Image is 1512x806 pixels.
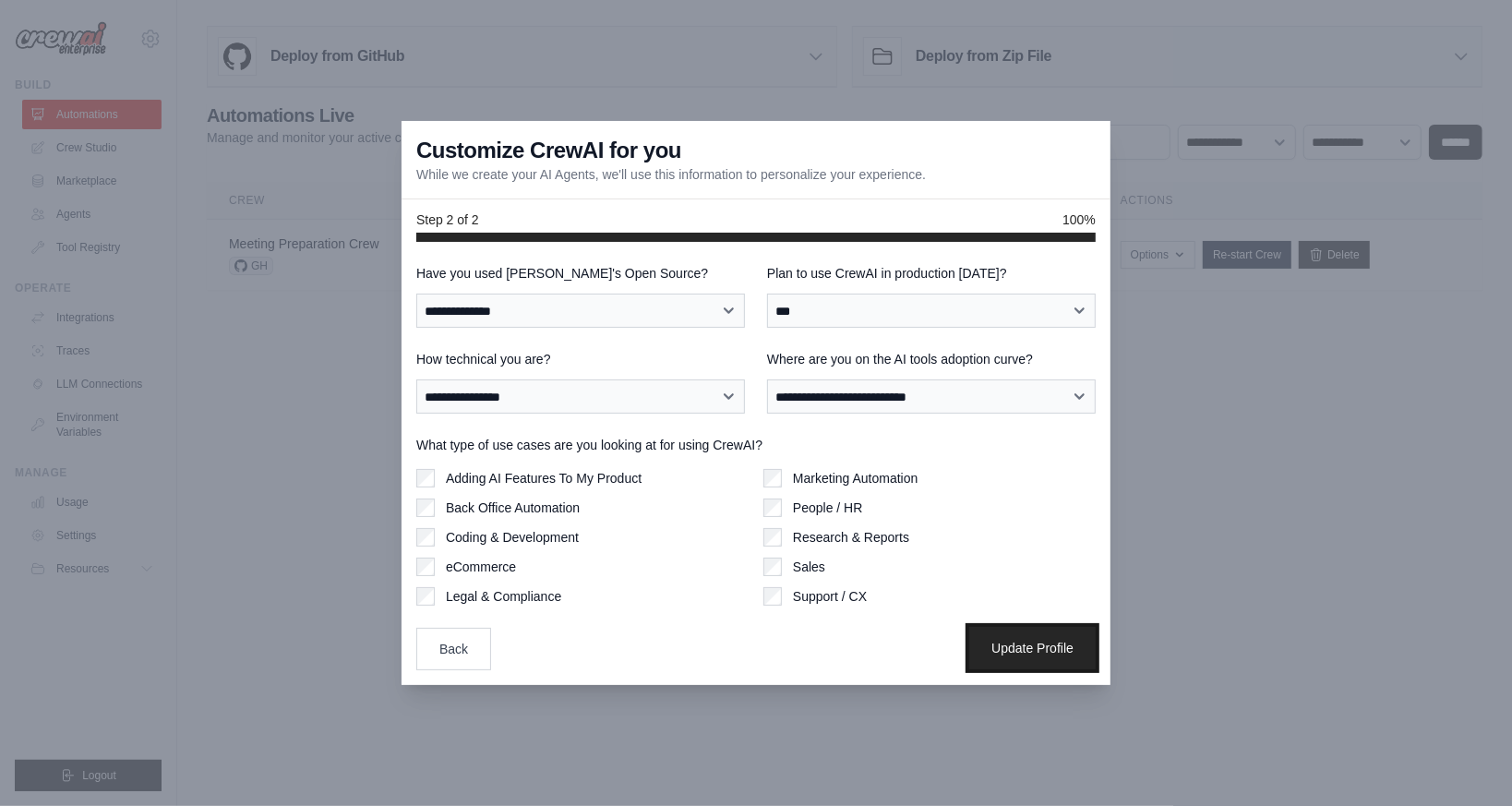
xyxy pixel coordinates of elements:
iframe: Chat Widget [1420,717,1512,806]
label: What type of use cases are you looking at for using CrewAI? [416,436,1096,454]
label: Plan to use CrewAI in production [DATE]? [767,264,1096,283]
button: Back [416,628,491,670]
label: Support / CX [793,587,867,606]
label: Sales [793,558,825,576]
button: Update Profile [969,627,1096,669]
label: How technical you are? [416,350,745,368]
span: 100% [1062,211,1096,229]
label: eCommerce [446,558,516,576]
label: Where are you on the AI tools adoption curve? [767,350,1096,368]
label: Research & Reports [793,528,909,547]
p: While we create your AI Agents, we'll use this information to personalize your experience. [416,165,926,184]
label: Legal & Compliance [446,587,561,606]
h3: Customize CrewAI for you [416,136,681,165]
label: Back Office Automation [446,499,580,517]
label: Have you used [PERSON_NAME]'s Open Source? [416,264,745,283]
label: Adding AI Features To My Product [446,469,642,487]
label: Marketing Automation [793,469,918,487]
label: People / HR [793,499,862,517]
label: Coding & Development [446,528,579,547]
span: Step 2 of 2 [416,211,479,229]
